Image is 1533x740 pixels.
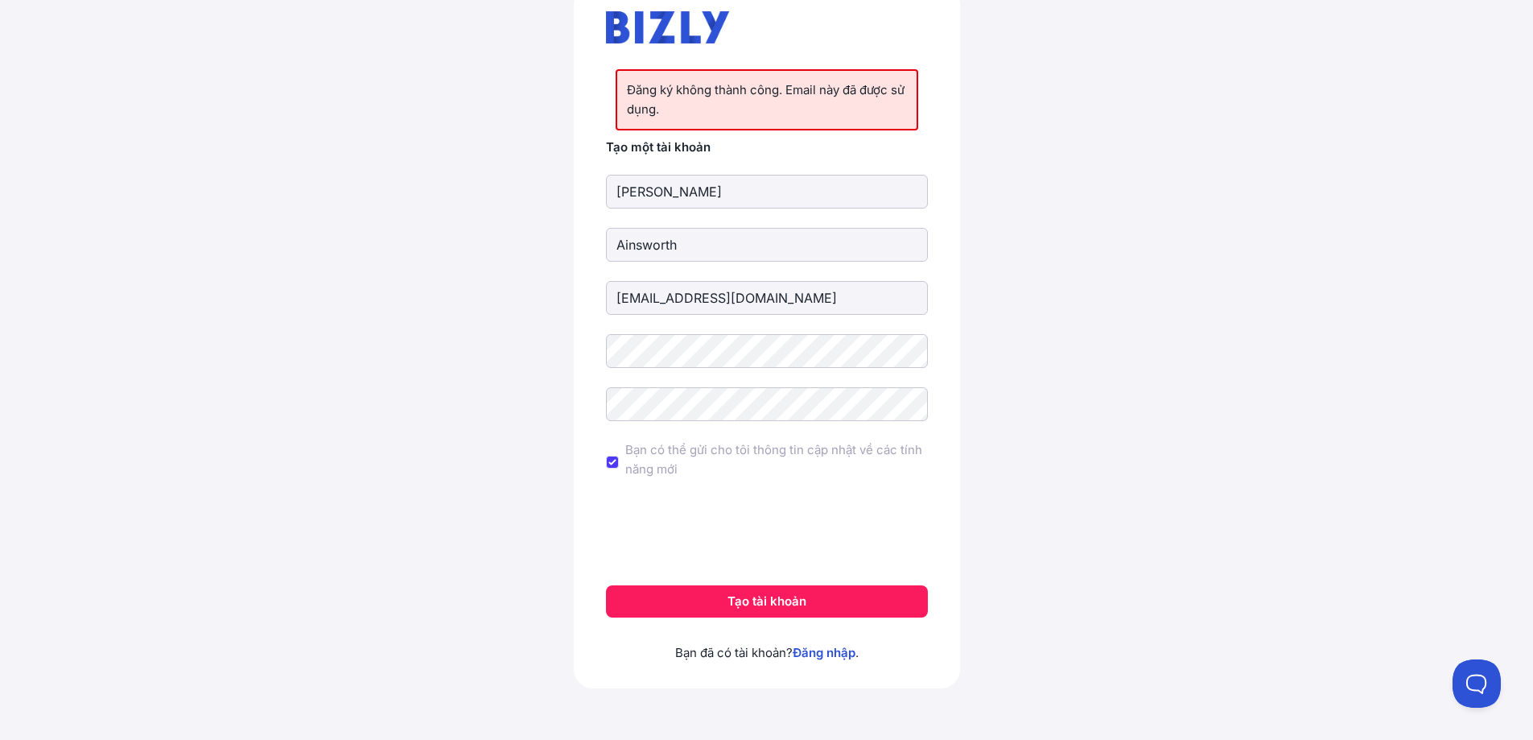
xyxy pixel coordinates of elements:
input: Họ [606,228,928,262]
button: Tạo tài khoản [606,585,928,618]
iframe: reCAPTCHA [645,503,889,566]
font: Đăng ký không thành công. Email này đã được sử dụng. [627,82,905,117]
font: Tạo tài khoản [727,593,806,609]
img: bizly_logo.svg [606,11,730,43]
font: Bạn có thể gửi cho tôi thông tin cập nhật về các tính năng mới [625,442,922,477]
font: Tạo một tài khoản [606,139,711,155]
font: . [855,645,859,660]
input: E-mail [606,281,928,315]
a: Đăng nhập [793,645,855,660]
font: Bạn đã có tài khoản? [675,645,793,660]
input: Tên [606,175,928,209]
iframe: Toggle Customer Support [1453,659,1501,708]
